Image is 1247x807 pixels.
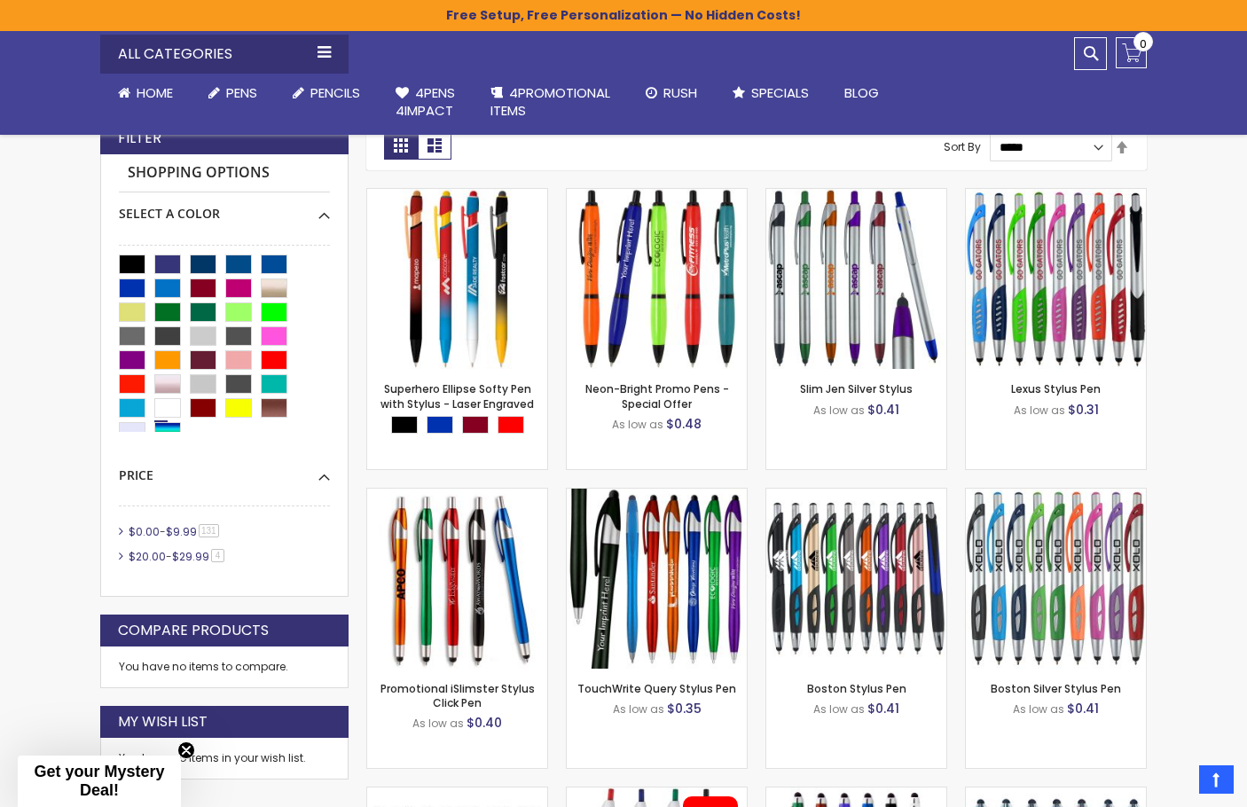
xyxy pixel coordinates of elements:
[867,401,899,419] span: $0.41
[766,188,946,203] a: Slim Jen Silver Stylus
[567,488,747,503] a: TouchWrite Query Stylus Pen
[567,189,747,369] img: Neon-Bright Promo Pens - Special Offer
[118,621,269,640] strong: Compare Products
[367,489,547,669] img: Promotional iSlimster Stylus Click Pen
[380,381,534,411] a: Superhero Ellipse Softy Pen with Stylus - Laser Engraved
[766,787,946,802] a: Sierra Stylus Twist Pen
[1140,35,1147,52] span: 0
[396,83,455,120] span: 4Pens 4impact
[129,524,160,539] span: $0.00
[412,716,464,731] span: As low as
[137,83,173,102] span: Home
[867,700,899,717] span: $0.41
[813,403,865,418] span: As low as
[118,129,161,148] strong: Filter
[800,381,913,396] a: Slim Jen Silver Stylus
[612,417,663,432] span: As low as
[827,74,897,113] a: Blog
[966,189,1146,369] img: Lexus Stylus Pen
[751,83,809,102] span: Specials
[498,416,524,434] div: Red
[211,549,224,562] span: 4
[34,763,164,799] span: Get your Mystery Deal!
[124,549,231,564] a: $20.00-$29.994
[199,524,219,537] span: 131
[427,416,453,434] div: Blue
[100,646,349,688] div: You have no items to compare.
[813,701,865,717] span: As low as
[1067,700,1099,717] span: $0.41
[663,83,697,102] span: Rush
[226,83,257,102] span: Pens
[467,714,502,732] span: $0.40
[1014,403,1065,418] span: As low as
[666,415,702,433] span: $0.48
[124,524,225,539] a: $0.00-$9.99131
[172,549,209,564] span: $29.99
[567,489,747,669] img: TouchWrite Query Stylus Pen
[966,488,1146,503] a: Boston Silver Stylus Pen
[966,787,1146,802] a: TouchWrite Command Stylus Pen
[991,681,1121,696] a: Boston Silver Stylus Pen
[119,751,330,765] div: You have no items in your wish list.
[367,787,547,802] a: Lexus Metallic Stylus Pen
[391,416,418,434] div: Black
[378,74,473,131] a: 4Pens4impact
[1116,37,1147,68] a: 0
[613,701,664,717] span: As low as
[966,188,1146,203] a: Lexus Stylus Pen
[119,454,330,484] div: Price
[667,700,702,717] span: $0.35
[628,74,715,113] a: Rush
[844,83,879,102] span: Blog
[118,712,208,732] strong: My Wish List
[1013,701,1064,717] span: As low as
[380,681,535,710] a: Promotional iSlimster Stylus Click Pen
[766,489,946,669] img: Boston Stylus Pen
[462,416,489,434] div: Burgundy
[766,488,946,503] a: Boston Stylus Pen
[567,188,747,203] a: Neon-Bright Promo Pens - Special Offer
[1068,401,1099,419] span: $0.31
[715,74,827,113] a: Specials
[367,188,547,203] a: Superhero Ellipse Softy Pen with Stylus - Laser Engraved
[577,681,736,696] a: TouchWrite Query Stylus Pen
[567,787,747,802] a: iSlimster II Pen - Full Color Imprint
[177,741,195,759] button: Close teaser
[119,192,330,223] div: Select A Color
[766,189,946,369] img: Slim Jen Silver Stylus
[129,549,166,564] span: $20.00
[966,489,1146,669] img: Boston Silver Stylus Pen
[1011,381,1101,396] a: Lexus Stylus Pen
[367,488,547,503] a: Promotional iSlimster Stylus Click Pen
[585,381,729,411] a: Neon-Bright Promo Pens - Special Offer
[807,681,906,696] a: Boston Stylus Pen
[384,131,418,160] strong: Grid
[119,154,330,192] strong: Shopping Options
[1199,765,1234,794] a: Top
[490,83,610,120] span: 4PROMOTIONAL ITEMS
[275,74,378,113] a: Pencils
[944,139,981,154] label: Sort By
[310,83,360,102] span: Pencils
[191,74,275,113] a: Pens
[166,524,197,539] span: $9.99
[367,189,547,369] img: Superhero Ellipse Softy Pen with Stylus - Laser Engraved
[100,35,349,74] div: All Categories
[473,74,628,131] a: 4PROMOTIONALITEMS
[100,74,191,113] a: Home
[18,756,181,807] div: Get your Mystery Deal!Close teaser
